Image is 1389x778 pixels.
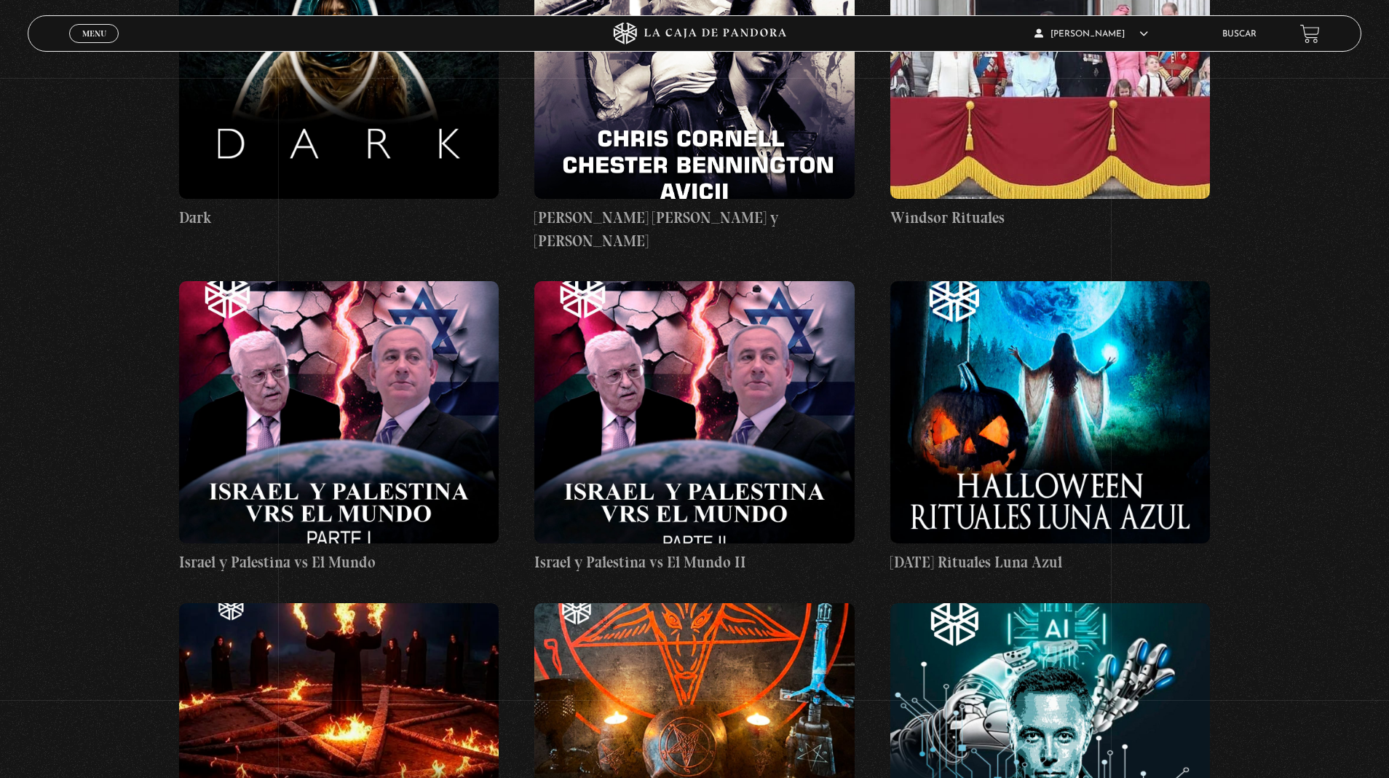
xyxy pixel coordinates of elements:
[82,29,106,38] span: Menu
[534,281,855,574] a: Israel y Palestina vs El Mundo II
[1034,30,1148,39] span: [PERSON_NAME]
[890,206,1211,229] h4: Windsor Rituales
[890,551,1211,574] h4: [DATE] Rituales Luna Azul
[890,281,1211,574] a: [DATE] Rituales Luna Azul
[534,551,855,574] h4: Israel y Palestina vs El Mundo II
[179,281,499,574] a: Israel y Palestina vs El Mundo
[179,551,499,574] h4: Israel y Palestina vs El Mundo
[1222,30,1257,39] a: Buscar
[534,206,855,252] h4: [PERSON_NAME] [PERSON_NAME] y [PERSON_NAME]
[77,42,111,52] span: Cerrar
[1300,24,1320,44] a: View your shopping cart
[179,206,499,229] h4: Dark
